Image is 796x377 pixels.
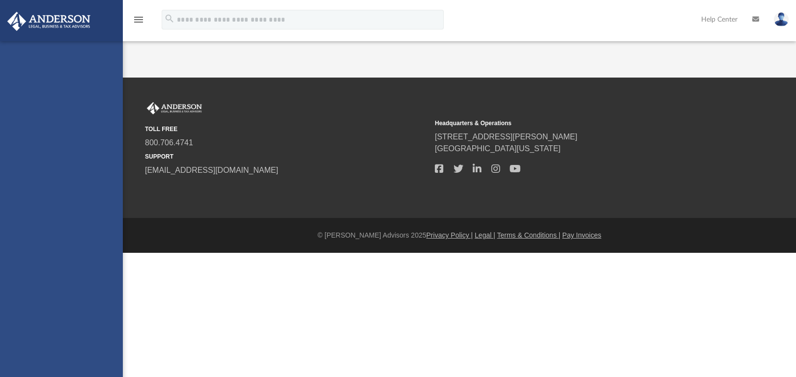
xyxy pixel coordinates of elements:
[4,12,93,31] img: Anderson Advisors Platinum Portal
[435,119,718,128] small: Headquarters & Operations
[475,231,495,239] a: Legal |
[435,133,577,141] a: [STREET_ADDRESS][PERSON_NAME]
[426,231,473,239] a: Privacy Policy |
[145,166,278,174] a: [EMAIL_ADDRESS][DOMAIN_NAME]
[145,152,428,161] small: SUPPORT
[133,19,144,26] a: menu
[145,102,204,115] img: Anderson Advisors Platinum Portal
[562,231,601,239] a: Pay Invoices
[145,138,193,147] a: 800.706.4741
[145,125,428,134] small: TOLL FREE
[497,231,561,239] a: Terms & Conditions |
[435,144,561,153] a: [GEOGRAPHIC_DATA][US_STATE]
[133,14,144,26] i: menu
[774,12,789,27] img: User Pic
[164,13,175,24] i: search
[123,230,796,241] div: © [PERSON_NAME] Advisors 2025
